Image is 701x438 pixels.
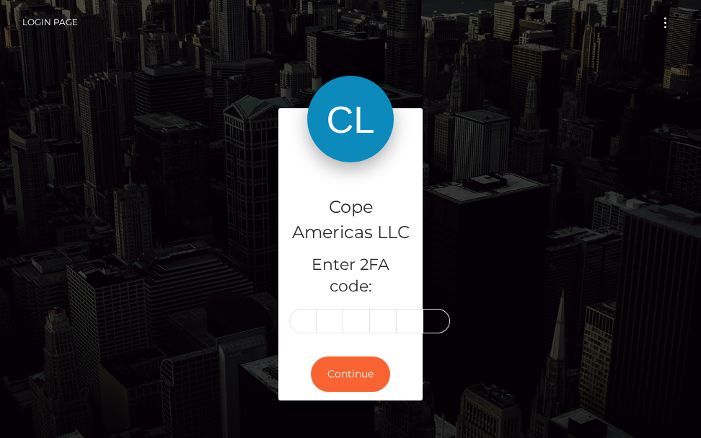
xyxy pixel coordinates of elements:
[652,13,679,32] button: Toggle navigation
[311,356,390,392] button: Continue
[289,254,412,299] h5: Enter 2FA code:
[307,76,394,162] img: Cope Americas LLC
[22,7,78,38] a: Login Page
[289,195,412,245] h4: Cope Americas LLC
